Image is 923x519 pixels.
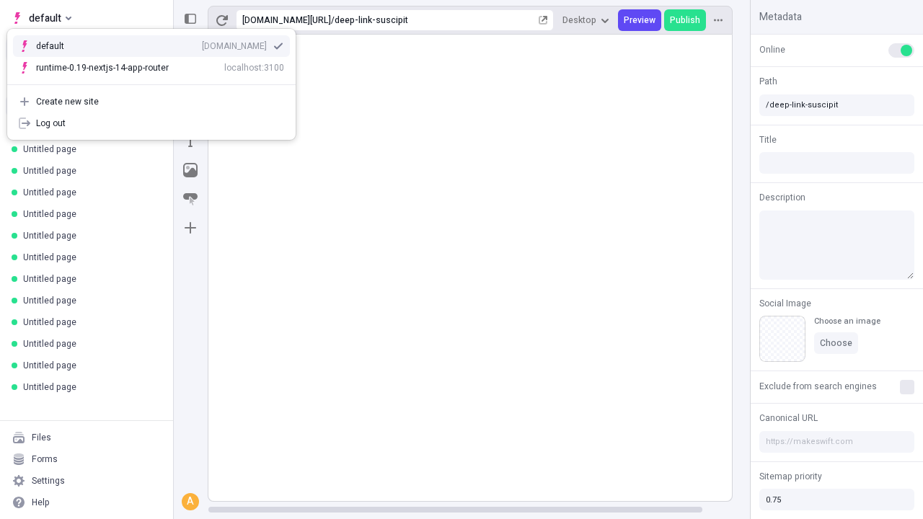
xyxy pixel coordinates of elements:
[23,143,156,155] div: Untitled page
[335,14,536,26] div: deep-link-suscipit
[331,14,335,26] div: /
[6,7,77,29] button: Select site
[820,337,852,349] span: Choose
[36,62,169,74] div: runtime-0.19-nextjs-14-app-router
[32,453,58,465] div: Forms
[32,432,51,443] div: Files
[242,14,331,26] div: [URL][DOMAIN_NAME]
[759,191,805,204] span: Description
[36,40,87,52] div: default
[7,30,296,84] div: Suggestions
[759,431,914,453] input: https://makeswift.com
[557,9,615,31] button: Desktop
[759,133,777,146] span: Title
[562,14,596,26] span: Desktop
[23,230,156,241] div: Untitled page
[23,360,156,371] div: Untitled page
[670,14,700,26] span: Publish
[23,165,156,177] div: Untitled page
[759,380,877,393] span: Exclude from search engines
[664,9,706,31] button: Publish
[224,62,284,74] div: localhost:3100
[23,208,156,220] div: Untitled page
[23,273,156,285] div: Untitled page
[814,332,858,354] button: Choose
[202,40,267,52] div: [DOMAIN_NAME]
[32,497,50,508] div: Help
[759,470,822,483] span: Sitemap priority
[624,14,655,26] span: Preview
[23,187,156,198] div: Untitled page
[759,412,818,425] span: Canonical URL
[759,75,777,88] span: Path
[29,9,61,27] span: default
[759,43,785,56] span: Online
[23,295,156,306] div: Untitled page
[618,9,661,31] button: Preview
[23,252,156,263] div: Untitled page
[183,494,198,509] div: A
[23,316,156,328] div: Untitled page
[23,338,156,350] div: Untitled page
[177,157,203,183] button: Image
[177,186,203,212] button: Button
[814,316,880,327] div: Choose an image
[32,475,65,487] div: Settings
[23,381,156,393] div: Untitled page
[177,128,203,154] button: Text
[759,297,811,310] span: Social Image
